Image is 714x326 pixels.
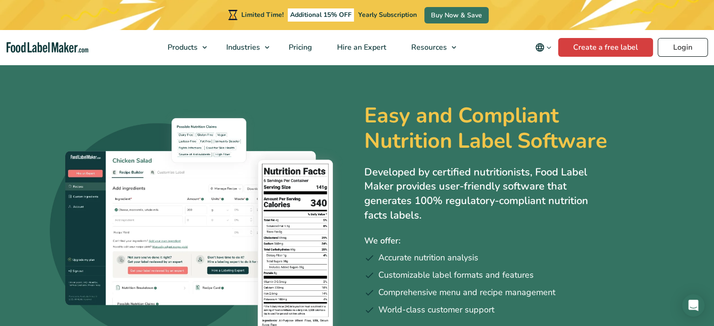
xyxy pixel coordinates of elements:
[378,303,494,316] span: World-class customer support
[214,30,274,65] a: Industries
[424,7,489,23] a: Buy Now & Save
[276,30,322,65] a: Pricing
[558,38,653,57] a: Create a free label
[286,42,313,53] span: Pricing
[378,251,478,264] span: Accurate nutrition analysis
[408,42,448,53] span: Resources
[223,42,261,53] span: Industries
[399,30,461,65] a: Resources
[7,42,88,53] a: Food Label Maker homepage
[658,38,708,57] a: Login
[378,286,555,299] span: Comprehensive menu and recipe management
[682,294,705,317] div: Open Intercom Messenger
[364,103,643,154] h1: Easy and Compliant Nutrition Label Software
[165,42,199,53] span: Products
[288,8,354,22] span: Additional 15% OFF
[155,30,212,65] a: Products
[334,42,387,53] span: Hire an Expert
[241,10,284,19] span: Limited Time!
[529,38,558,57] button: Change language
[364,234,665,248] p: We offer:
[358,10,417,19] span: Yearly Subscription
[325,30,397,65] a: Hire an Expert
[378,269,534,281] span: Customizable label formats and features
[364,165,608,223] p: Developed by certified nutritionists, Food Label Maker provides user-friendly software that gener...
